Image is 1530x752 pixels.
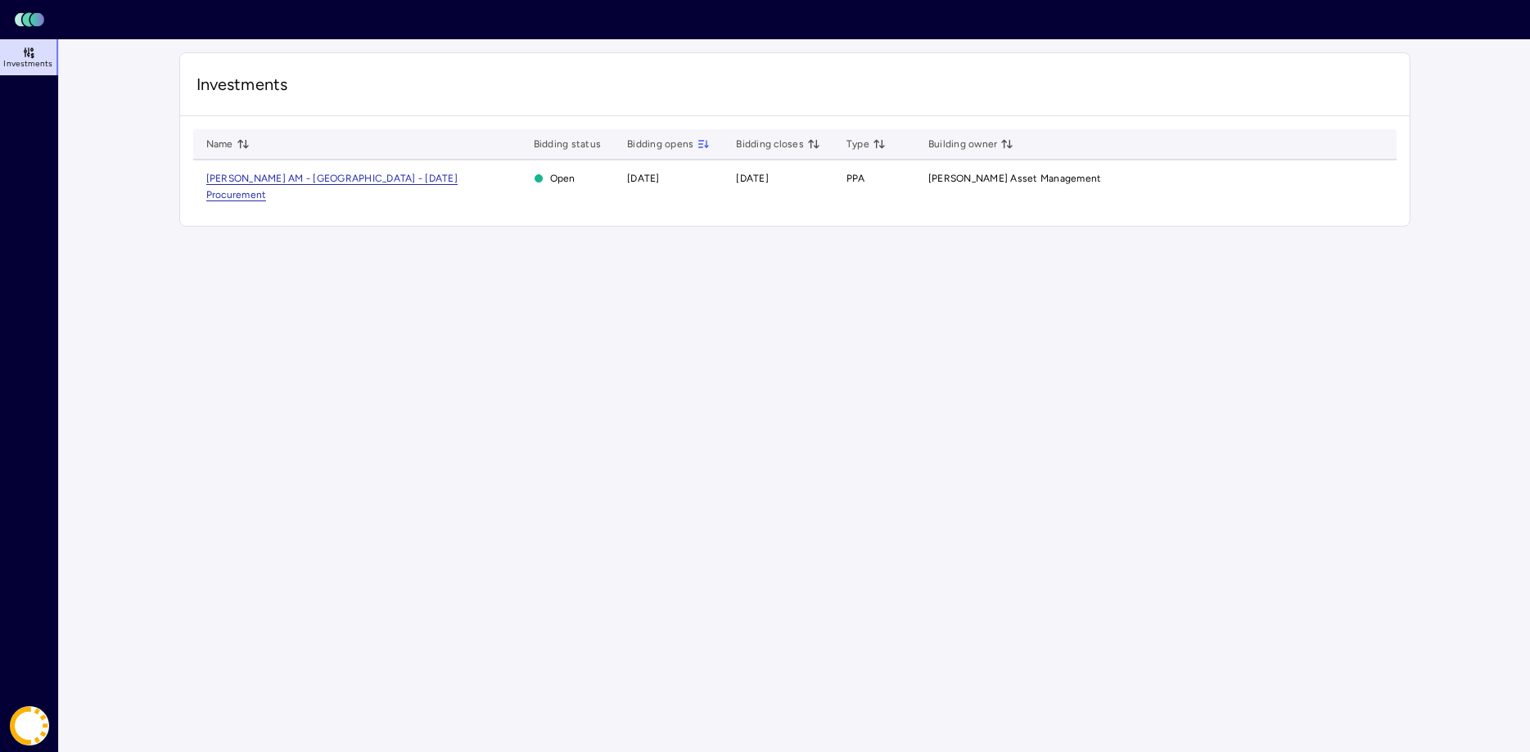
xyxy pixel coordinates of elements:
[807,137,820,151] button: toggle sorting
[627,136,710,152] span: Bidding opens
[736,173,769,184] time: [DATE]
[833,160,915,213] td: PPA
[915,160,1397,213] td: [PERSON_NAME] Asset Management
[928,136,1014,152] span: Building owner
[846,136,886,152] span: Type
[1000,137,1013,151] button: toggle sorting
[534,136,602,152] span: Bidding status
[196,73,1393,96] span: Investments
[237,137,250,151] button: toggle sorting
[10,706,49,745] img: Coast Energy
[627,173,660,184] time: [DATE]
[873,137,886,151] button: toggle sorting
[206,173,458,200] a: [PERSON_NAME] AM - [GEOGRAPHIC_DATA] - [DATE] Procurement
[206,136,250,152] span: Name
[3,59,52,69] span: Investments
[697,137,710,151] button: toggle sorting
[736,136,820,152] span: Bidding closes
[534,170,602,187] span: Open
